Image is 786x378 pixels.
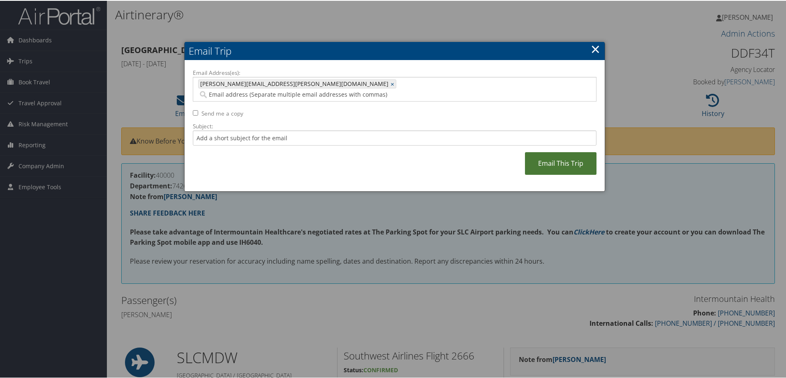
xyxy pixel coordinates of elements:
[193,68,596,76] label: Email Address(es):
[391,79,396,87] a: ×
[198,90,510,98] input: Email address (Separate multiple email addresses with commas)
[185,41,605,59] h2: Email Trip
[193,130,596,145] input: Add a short subject for the email
[199,79,388,87] span: [PERSON_NAME][EMAIL_ADDRESS][PERSON_NAME][DOMAIN_NAME]
[591,40,600,56] a: ×
[193,121,596,130] label: Subject:
[525,151,596,174] a: Email This Trip
[201,109,243,117] label: Send me a copy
